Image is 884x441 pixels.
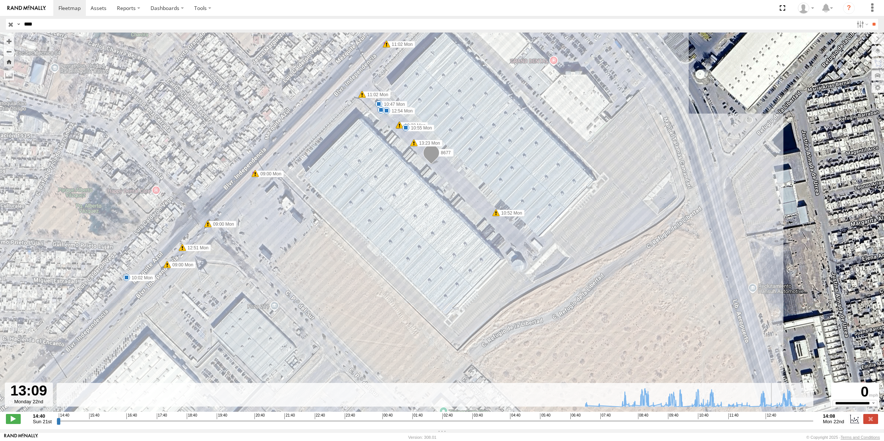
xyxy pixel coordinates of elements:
span: Mon 22nd Sep 2025 [823,419,844,424]
span: 08:40 [638,413,648,419]
img: rand-logo.svg [7,6,46,11]
label: 10:55 Mon [406,125,434,131]
label: 11:02 Mon [387,41,415,48]
span: 12:40 [766,413,776,419]
span: 19:40 [217,413,227,419]
button: Zoom Home [4,57,14,67]
label: 10:02 Mon [126,275,155,281]
span: 14:40 [59,413,69,419]
label: Search Query [16,19,21,30]
span: 10:40 [698,413,708,419]
label: 10:52 Mon [496,210,524,216]
label: Close [863,414,878,424]
span: 09:40 [668,413,678,419]
label: Measure [4,70,14,81]
button: Zoom out [4,46,14,57]
span: 01:40 [412,413,423,419]
span: 20:40 [254,413,265,419]
span: 17:40 [157,413,167,419]
span: 18:40 [187,413,197,419]
strong: 14:08 [823,413,844,419]
label: 10:47 Mon [379,101,407,108]
i: ? [843,2,855,14]
label: Play/Stop [6,414,21,424]
a: Visit our Website [4,434,38,441]
span: 04:40 [510,413,520,419]
label: 09:00 Mon [255,171,284,177]
span: 06:40 [570,413,581,419]
label: 13:23 Mon [414,140,442,147]
label: 10:47 Mon [381,107,409,114]
a: Terms and Conditions [841,435,880,440]
span: 23:40 [345,413,355,419]
span: 21:40 [284,413,295,419]
label: 09:00 Mon [167,262,196,268]
span: 11:40 [728,413,739,419]
label: Map Settings [871,83,884,93]
div: Roberto Garcia [795,3,817,14]
span: 15:40 [89,413,99,419]
span: 05:40 [540,413,550,419]
div: 0 [832,384,878,400]
span: 00:40 [382,413,393,419]
span: 03:40 [472,413,483,419]
label: 11:02 Mon [362,91,391,98]
div: © Copyright 2025 - [806,435,880,440]
span: Sun 21st Sep 2025 [33,419,52,424]
label: 13:23 Mon [399,122,428,129]
label: Search Filter Options [854,19,870,30]
span: 22:40 [315,413,325,419]
label: 09:00 Mon [208,221,236,228]
span: 07:40 [600,413,611,419]
div: Version: 308.01 [408,435,436,440]
button: Zoom in [4,36,14,46]
label: 12:51 Mon [182,245,211,251]
strong: 14:40 [33,413,52,419]
span: 02:40 [442,413,453,419]
label: 12:54 Mon [387,108,415,114]
span: 16:40 [126,413,137,419]
span: 8677 [441,151,451,156]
